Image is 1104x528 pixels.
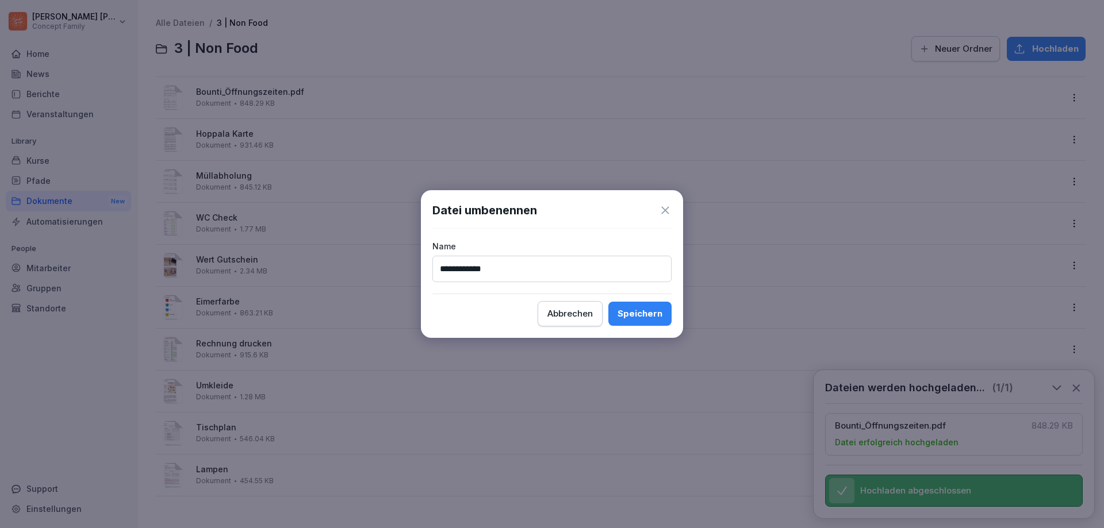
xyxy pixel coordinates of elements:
[432,240,672,252] p: Name
[538,301,603,326] button: Abbrechen
[432,202,537,219] h1: Datei umbenennen
[608,302,672,326] button: Speichern
[547,307,593,320] div: Abbrechen
[618,307,662,320] div: Speichern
